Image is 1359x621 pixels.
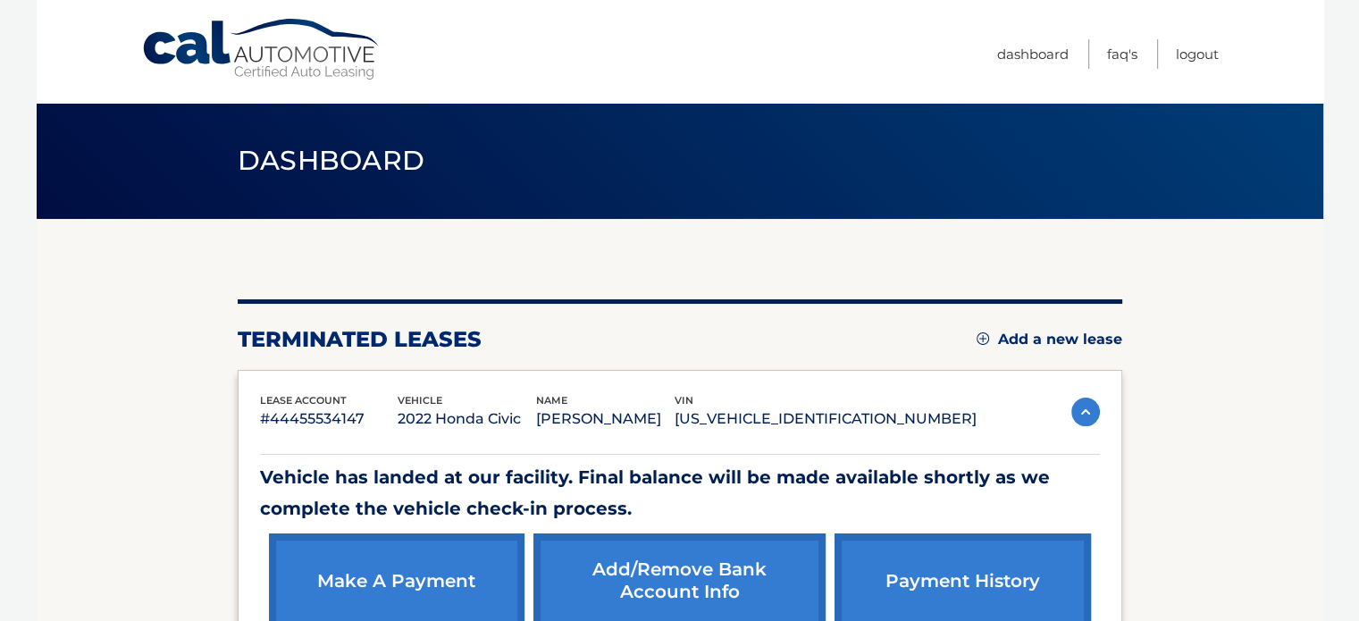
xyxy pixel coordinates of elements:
span: lease account [260,394,347,407]
a: FAQ's [1107,39,1137,69]
h2: terminated leases [238,326,482,353]
a: Logout [1176,39,1219,69]
a: Dashboard [997,39,1069,69]
p: Vehicle has landed at our facility. Final balance will be made available shortly as we complete t... [260,462,1100,524]
a: Cal Automotive [141,18,382,81]
img: accordion-active.svg [1071,398,1100,426]
p: [US_VEHICLE_IDENTIFICATION_NUMBER] [675,407,977,432]
span: vehicle [398,394,442,407]
span: Dashboard [238,144,425,177]
a: Add a new lease [977,331,1122,348]
p: 2022 Honda Civic [398,407,536,432]
p: #44455534147 [260,407,398,432]
img: add.svg [977,332,989,345]
p: [PERSON_NAME] [536,407,675,432]
span: vin [675,394,693,407]
span: name [536,394,567,407]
